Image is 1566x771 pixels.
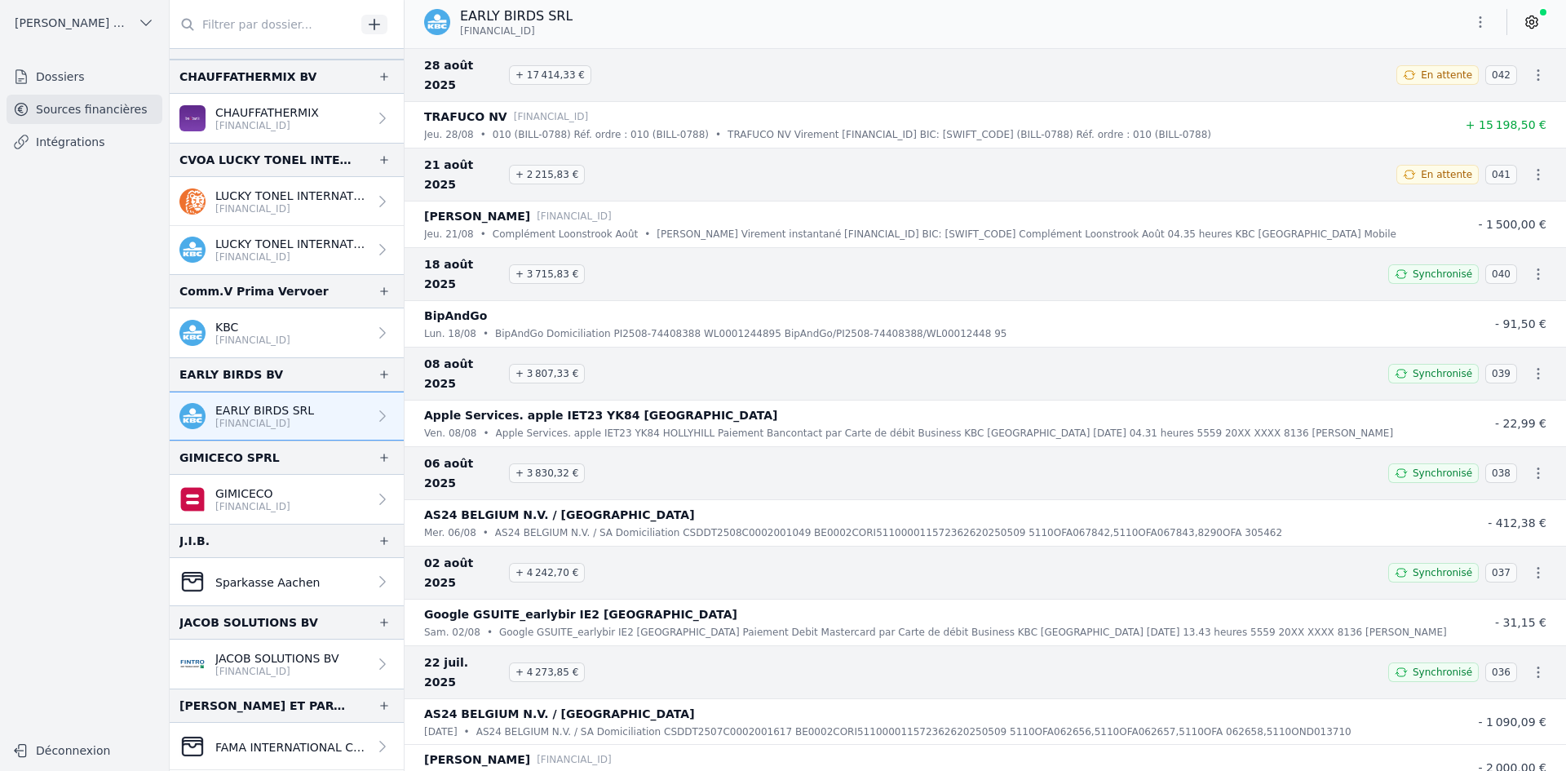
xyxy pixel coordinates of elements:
[1485,165,1517,184] span: 041
[514,109,589,125] p: [FINANCIAL_ID]
[509,563,585,583] span: + 4 242,70 €
[7,738,162,764] button: Déconnexion
[7,62,162,91] a: Dossiers
[1495,317,1546,330] span: - 91,50 €
[537,208,612,224] p: [FINANCIAL_ID]
[179,403,206,429] img: kbc.png
[424,9,450,35] img: kbc.png
[179,365,283,384] div: EARLY BIRDS BV
[170,10,356,39] input: Filtrer par dossier...
[1485,662,1517,682] span: 036
[179,320,206,346] img: kbc.png
[480,226,486,242] div: •
[496,425,1394,441] p: Apple Services. apple IET23 YK84 HOLLYHILL Paiement Bancontact par Carte de débit Business KBC [G...
[215,188,368,204] p: LUCKY TONEL INTERNATIONAL SCRIS
[215,402,314,419] p: EARLY BIRDS SRL
[424,624,480,640] p: sam. 02/08
[495,525,1282,541] p: AS24 BELGIUM N.V. / SA Domiciliation CSDDT2508C0002001049 BE0002CORI511000011572362620250509 5110...
[424,354,502,393] span: 08 août 2025
[170,177,404,226] a: LUCKY TONEL INTERNATIONAL SCRIS [FINANCIAL_ID]
[1495,616,1546,629] span: - 31,15 €
[715,126,721,143] div: •
[495,326,1006,342] p: BipAndGo Domiciliation PI2508-74408388 WL0001244895 BipAndGo/PI2508-74408388/WL00012448 95
[424,226,474,242] p: jeu. 21/08
[424,206,530,226] p: [PERSON_NAME]
[215,574,320,591] p: Sparkasse Aachen
[424,525,476,541] p: mer. 06/08
[424,306,487,326] p: BipAndGo
[179,733,206,760] img: CleanShot-202025-05-26-20at-2016.10.27-402x.png
[179,696,352,716] div: [PERSON_NAME] ET PARTNERS SRL
[424,405,777,425] p: Apple Services. apple IET23 YK84 [GEOGRAPHIC_DATA]
[1466,118,1546,131] span: + 15 198,50 €
[7,10,162,36] button: [PERSON_NAME] ET PARTNERS SRL
[1485,65,1517,85] span: 042
[424,454,502,493] span: 06 août 2025
[170,226,404,274] a: LUCKY TONEL INTERNATIONAL CVOA [FINANCIAL_ID]
[483,425,489,441] div: •
[509,165,585,184] span: + 2 215,83 €
[424,107,507,126] p: TRAFUCO NV
[1478,716,1546,729] span: - 1 090,09 €
[7,127,162,157] a: Intégrations
[215,104,319,121] p: CHAUFFATHERMIX
[499,624,1447,640] p: Google GSUITE_earlybir IE2 [GEOGRAPHIC_DATA] Paiement Debit Mastercard par Carte de débit Busines...
[179,105,206,131] img: BEOBANK_CTBKBEBX.png
[424,750,530,769] p: [PERSON_NAME]
[728,126,1211,143] p: TRAFUCO NV Virement [FINANCIAL_ID] BIC: [SWIFT_CODE] (BILL-0788) Réf. ordre : 010 (BILL-0788)
[1421,168,1472,181] span: En attente
[215,319,290,335] p: KBC
[179,237,206,263] img: kbc.png
[487,624,493,640] div: •
[215,119,319,132] p: [FINANCIAL_ID]
[179,531,210,551] div: J.I.B.
[15,15,131,31] span: [PERSON_NAME] ET PARTNERS SRL
[424,55,502,95] span: 28 août 2025
[215,485,290,502] p: GIMICECO
[1485,364,1517,383] span: 039
[1478,218,1546,231] span: - 1 500,00 €
[1485,563,1517,583] span: 037
[170,308,404,357] a: KBC [FINANCIAL_ID]
[424,505,695,525] p: AS24 BELGIUM N.V. / [GEOGRAPHIC_DATA]
[424,126,474,143] p: jeu. 28/08
[170,392,404,441] a: EARLY BIRDS SRL [FINANCIAL_ID]
[460,7,573,26] p: EARLY BIRDS SRL
[509,65,591,85] span: + 17 414,33 €
[1413,467,1472,480] span: Synchronisé
[215,417,314,430] p: [FINANCIAL_ID]
[170,475,404,524] a: GIMICECO [FINANCIAL_ID]
[215,202,368,215] p: [FINANCIAL_ID]
[179,67,316,86] div: CHAUFFATHERMIX BV
[1413,666,1472,679] span: Synchronisé
[424,326,476,342] p: lun. 18/08
[170,723,404,770] a: FAMA INTERNATIONAL COMMUNICATIONS - JPMorgan Chase Bank (Account [FINANCIAL_ID])
[7,95,162,124] a: Sources financières
[170,640,404,689] a: JACOB SOLUTIONS BV [FINANCIAL_ID]
[537,751,612,768] p: [FINANCIAL_ID]
[179,281,329,301] div: Comm.V Prima Vervoer
[215,650,339,667] p: JACOB SOLUTIONS BV
[424,724,458,740] p: [DATE]
[509,463,585,483] span: + 3 830,32 €
[215,665,339,678] p: [FINANCIAL_ID]
[179,188,206,215] img: ing.png
[509,264,585,284] span: + 3 715,83 €
[1485,264,1517,284] span: 040
[424,605,737,624] p: Google GSUITE_earlybir IE2 [GEOGRAPHIC_DATA]
[179,569,206,595] img: CleanShot-202025-05-26-20at-2016.10.27-402x.png
[215,739,368,755] p: FAMA INTERNATIONAL COMMUNICATIONS - JPMorgan Chase Bank (Account [FINANCIAL_ID])
[460,24,535,38] span: [FINANCIAL_ID]
[179,448,280,467] div: GIMICECO SPRL
[424,255,502,294] span: 18 août 2025
[644,226,650,242] div: •
[509,364,585,383] span: + 3 807,33 €
[424,653,502,692] span: 22 juil. 2025
[1413,566,1472,579] span: Synchronisé
[424,704,695,724] p: AS24 BELGIUM N.V. / [GEOGRAPHIC_DATA]
[1488,516,1546,530] span: - 412,38 €
[493,126,709,143] p: 010 (BILL-0788) Réf. ordre : 010 (BILL-0788)
[170,558,404,605] a: Sparkasse Aachen
[1485,463,1517,483] span: 038
[1421,69,1472,82] span: En attente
